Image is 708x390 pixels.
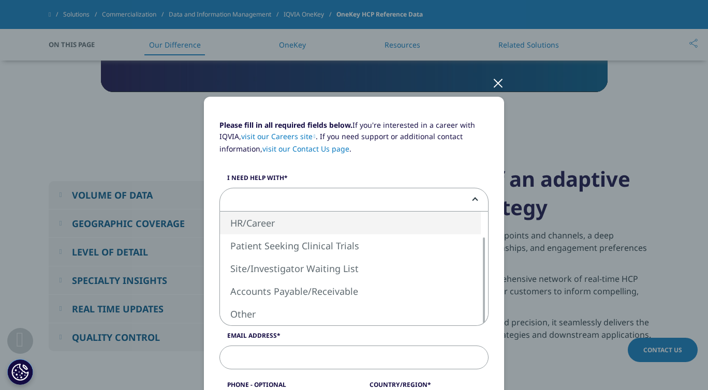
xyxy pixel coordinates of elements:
[219,173,489,188] label: I need help with
[220,234,481,257] li: Patient Seeking Clinical Trials
[241,131,316,141] a: visit our Careers site
[7,359,33,385] button: Cookies Settings
[219,119,489,162] p: If you're interested in a career with IQVIA, . If you need support or additional contact informat...
[220,212,481,234] li: HR/Career
[262,144,349,154] a: visit our Contact Us page
[220,257,481,280] li: Site/Investigator Waiting List
[220,280,481,303] li: Accounts Payable/Receivable
[220,303,481,325] li: Other
[219,120,352,130] strong: Please fill in all required fields below.
[219,331,489,346] label: Email Address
